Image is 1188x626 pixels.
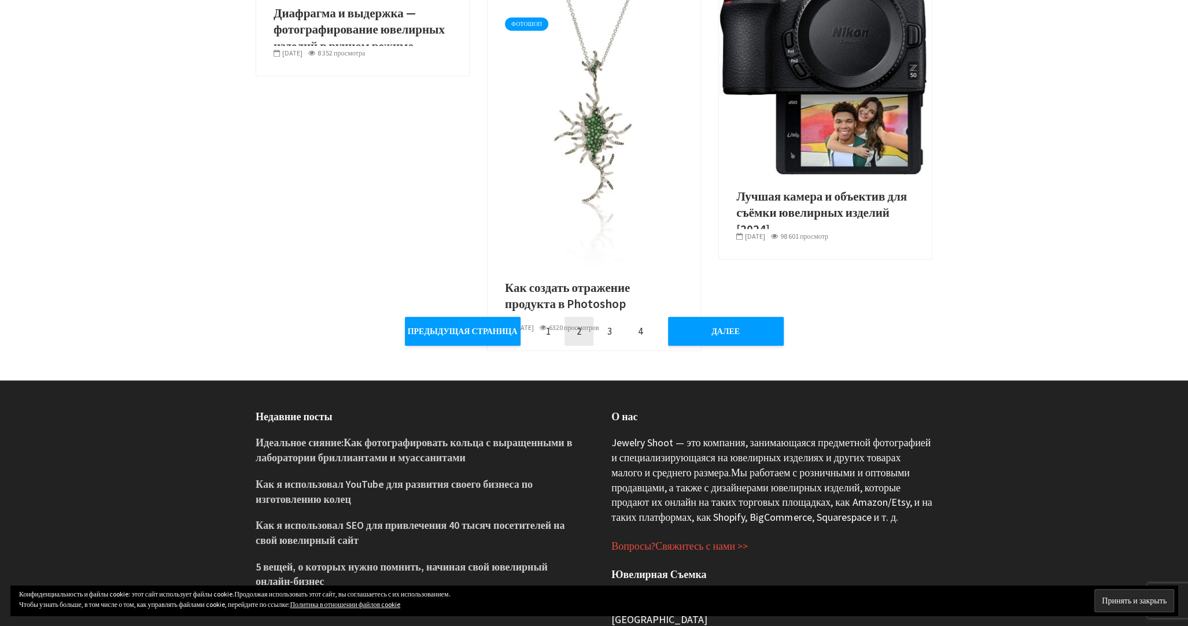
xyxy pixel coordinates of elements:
a: Как я использовал SEO для привлечения 40 тысяч посетителей на свой ювелирный сайт [256,518,565,547]
ya-tr-span: Продолжая использовать этот сайт, вы соглашаетесь с их использованием. [234,590,450,598]
ya-tr-span: [GEOGRAPHIC_DATA] [611,613,707,626]
ya-tr-span: Идеальное сияние: [256,436,344,449]
ya-tr-span: 8 352 просмотра [318,49,365,57]
ya-tr-span: 98 601 просмотр [780,232,828,240]
ya-tr-span: О нас [611,410,637,423]
a: Лучшая камера и объектив для съёмки ювелирных изделий [2024] [719,53,932,64]
a: Вопросы?Свяжитесь с нами >> [611,539,748,553]
ya-tr-span: Вопросы? [611,539,655,553]
ya-tr-span: [DATE] [745,232,765,240]
span: Страница 2 [565,317,593,346]
a: Как я использовал YouTube для развития своего бизнеса по изготовлению колец [256,477,533,506]
ya-tr-span: Недавние посты [256,410,333,423]
ya-tr-span: Чтобы узнать больше, в том числе о том, как управлять файлами cookie, перейдите по ссылке: [19,600,290,609]
ya-tr-span: Ювелирная Съемка [611,568,706,581]
a: Как создать отражение продукта в Photoshop [505,280,683,313]
ya-tr-span: [DATE] [282,49,302,57]
a: Как создать отражение продукта в Photoshop [488,126,700,138]
a: Фотошоп [505,17,548,31]
ya-tr-span: Мы работаем с розничными и оптовыми продавцами, а также с дизайнерами ювелирных изделий, которые ... [611,466,932,524]
ya-tr-span: Предыдущая страница [408,326,518,336]
a: Идеальное сияние:Как фотографировать кольца с выращенными в лаборатории бриллиантами и муассанитами [256,436,572,464]
a: Страница 1 [534,317,563,346]
ya-tr-span: Как фотографировать кольца с выращенными в лаборатории бриллиантами и муассанитами [256,436,572,464]
ya-tr-span: Свяжитесь с нами >> [655,539,748,553]
a: Предыдущая страница [405,317,521,346]
ya-tr-span: Фотошоп [511,20,542,28]
a: Страница 4 [626,317,655,346]
a: Лучшая камера и объектив для съёмки ювелирных изделий [2024] [736,188,914,238]
ya-tr-span: Район залива [GEOGRAPHIC_DATA] [611,583,768,596]
a: Диафрагма и выдержка — фотографирование ювелирных изделий в ручном режиме [274,5,452,55]
ya-tr-span: Далее [711,326,740,336]
a: Далее [668,317,784,346]
ya-tr-span: Jewelry Shoot — это компания, занимающаяся предметной фотографией и специализирующаяся на ювелирн... [611,436,931,479]
ya-tr-span: Конфиденциальность и файлы cookie: этот сайт использует файлы cookie. [19,590,234,598]
a: Страница 3 [595,317,624,346]
input: Принять и закрыть [1094,589,1174,612]
a: Политика в отношении файлов cookie [290,600,400,609]
a: 5 вещей, о которых нужно помнить, начиная свой ювелирный онлайн-бизнес [256,560,548,588]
